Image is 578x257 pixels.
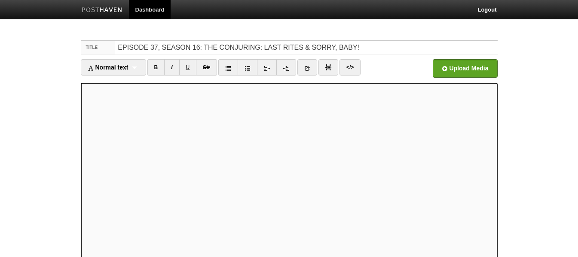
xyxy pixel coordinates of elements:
[196,59,217,76] a: Str
[179,59,197,76] a: U
[203,64,210,70] del: Str
[88,64,128,71] span: Normal text
[82,7,122,14] img: Posthaven-bar
[325,64,331,70] img: pagebreak-icon.png
[164,59,179,76] a: I
[147,59,165,76] a: B
[81,41,116,54] label: Title
[339,59,361,76] a: </>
